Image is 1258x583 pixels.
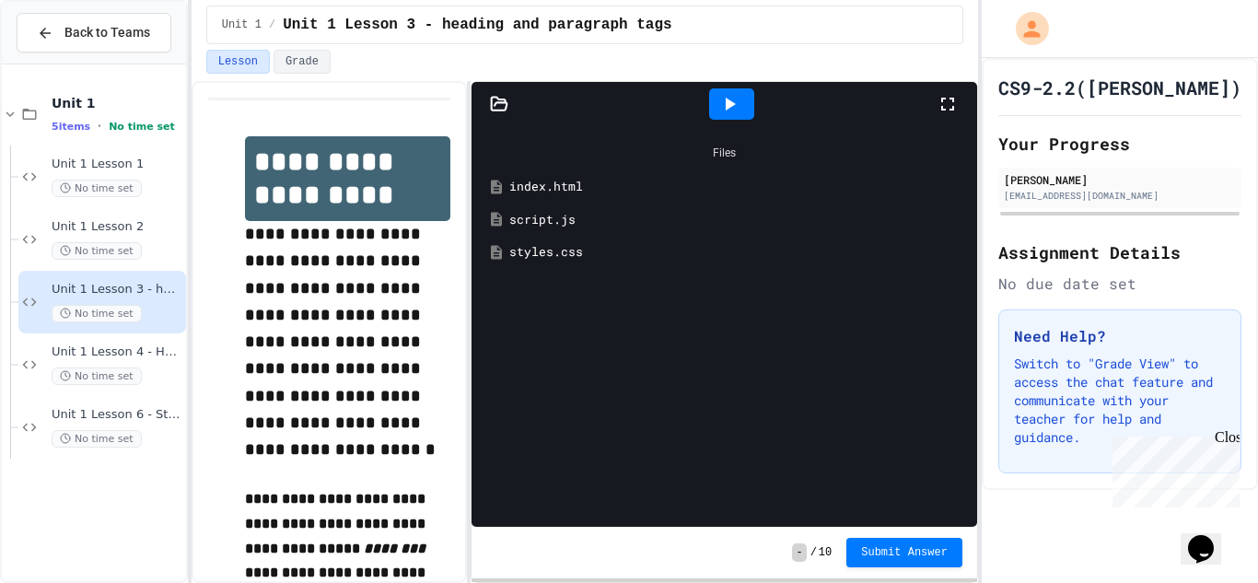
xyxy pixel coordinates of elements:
[1181,509,1240,565] iframe: chat widget
[52,242,142,260] span: No time set
[52,121,90,133] span: 5 items
[52,430,142,448] span: No time set
[109,121,175,133] span: No time set
[996,7,1054,50] div: My Account
[52,219,182,235] span: Unit 1 Lesson 2
[52,367,142,385] span: No time set
[52,407,182,423] span: Unit 1 Lesson 6 - Station 1 Build
[509,211,966,229] div: script.js
[52,282,182,297] span: Unit 1 Lesson 3 - heading and paragraph tags
[509,178,966,196] div: index.html
[52,157,182,172] span: Unit 1 Lesson 1
[1014,355,1226,447] p: Switch to "Grade View" to access the chat feature and communicate with your teacher for help and ...
[481,135,968,170] div: Files
[283,14,671,36] span: Unit 1 Lesson 3 - heading and paragraph tags
[998,131,1241,157] h2: Your Progress
[7,7,127,117] div: Chat with us now!Close
[810,545,817,560] span: /
[1004,171,1236,188] div: [PERSON_NAME]
[1014,325,1226,347] h3: Need Help?
[998,273,1241,295] div: No due date set
[509,243,966,262] div: styles.css
[52,180,142,197] span: No time set
[819,545,832,560] span: 10
[52,305,142,322] span: No time set
[861,545,948,560] span: Submit Answer
[1004,189,1236,203] div: [EMAIL_ADDRESS][DOMAIN_NAME]
[269,17,275,32] span: /
[98,119,101,134] span: •
[792,543,806,562] span: -
[52,344,182,360] span: Unit 1 Lesson 4 - Headlines Lab
[206,50,270,74] button: Lesson
[52,95,182,111] span: Unit 1
[222,17,262,32] span: Unit 1
[998,75,1241,100] h1: CS9-2.2([PERSON_NAME])
[274,50,331,74] button: Grade
[17,13,171,52] button: Back to Teams
[998,239,1241,265] h2: Assignment Details
[846,538,962,567] button: Submit Answer
[1105,429,1240,507] iframe: chat widget
[64,23,150,42] span: Back to Teams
